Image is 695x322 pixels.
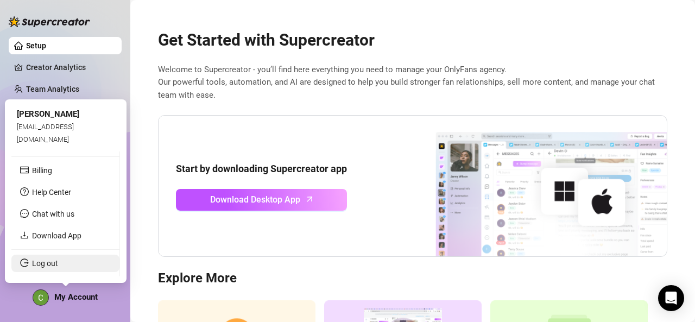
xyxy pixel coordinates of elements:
[158,30,667,50] h2: Get Started with Supercreator
[17,109,79,119] span: [PERSON_NAME]
[32,231,81,240] a: Download App
[210,193,300,206] span: Download Desktop App
[32,210,74,218] span: Chat with us
[26,41,46,50] a: Setup
[658,285,684,311] div: Open Intercom Messenger
[32,166,52,175] a: Billing
[11,162,119,179] li: Billing
[176,189,347,211] a: Download Desktop Apparrow-up
[54,292,98,302] span: My Account
[11,255,119,272] li: Log out
[395,116,667,257] img: download app
[176,163,347,174] strong: Start by downloading Supercreator app
[32,259,58,268] a: Log out
[17,123,74,143] span: [EMAIL_ADDRESS][DOMAIN_NAME]
[26,59,113,76] a: Creator Analytics
[158,64,667,102] span: Welcome to Supercreator - you’ll find here everything you need to manage your OnlyFans agency. Ou...
[158,270,667,287] h3: Explore More
[33,290,48,305] img: ACg8ocL94oiKULf_8bcnQSHJr4MaPk2BSnL1dfVUfY_8hc3bIY_AUw=s96-c
[20,209,29,218] span: message
[32,188,71,197] a: Help Center
[26,85,79,93] a: Team Analytics
[9,16,90,27] img: logo-BBDzfeDw.svg
[304,193,316,205] span: arrow-up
